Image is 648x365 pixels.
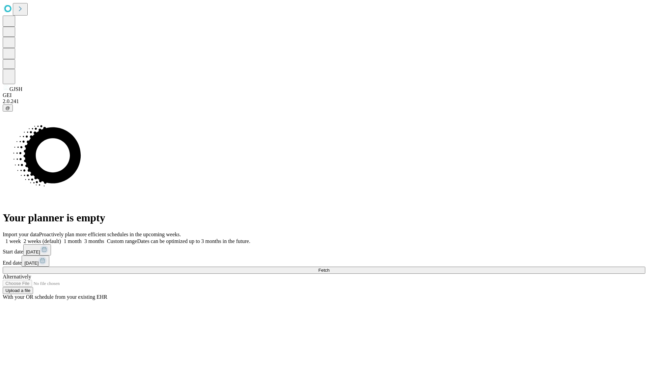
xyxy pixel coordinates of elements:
button: Fetch [3,267,645,274]
div: 2.0.241 [3,98,645,104]
span: Proactively plan more efficient schedules in the upcoming weeks. [39,232,181,237]
span: GJSH [9,86,22,92]
button: [DATE] [22,255,49,267]
span: 2 weeks (default) [24,238,61,244]
span: [DATE] [26,249,40,254]
span: Alternatively [3,274,31,279]
button: @ [3,104,13,112]
div: Start date [3,244,645,255]
span: [DATE] [24,261,38,266]
span: Custom range [107,238,137,244]
span: Dates can be optimized up to 3 months in the future. [137,238,250,244]
h1: Your planner is empty [3,212,645,224]
button: [DATE] [23,244,51,255]
span: 1 week [5,238,21,244]
span: Fetch [318,268,329,273]
span: With your OR schedule from your existing EHR [3,294,107,300]
span: 3 months [84,238,104,244]
button: Upload a file [3,287,33,294]
span: Import your data [3,232,39,237]
span: @ [5,105,10,111]
span: 1 month [64,238,82,244]
div: GEI [3,92,645,98]
div: End date [3,255,645,267]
